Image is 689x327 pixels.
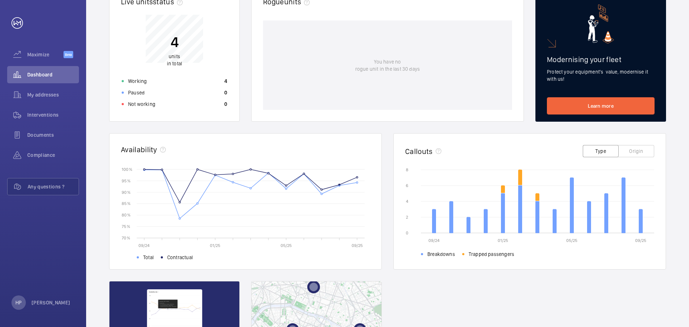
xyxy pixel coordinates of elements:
span: Documents [27,131,79,139]
p: You have no rogue unit in the last 30 days [355,58,420,73]
text: 90 % [122,190,131,195]
h2: Availability [121,145,157,154]
h2: Modernising your fleet [547,55,655,64]
p: Paused [128,89,145,96]
span: Any questions ? [28,183,79,190]
span: My addresses [27,91,79,98]
text: 95 % [122,178,131,183]
span: Interventions [27,111,79,118]
text: 01/25 [210,243,220,248]
text: 80 % [122,212,131,218]
p: HP [15,299,22,306]
span: Trapped passengers [469,251,514,258]
text: 05/25 [566,238,577,243]
text: 100 % [122,167,132,172]
p: Protect your equipment's value, modernise it with us! [547,68,655,83]
span: Beta [64,51,73,58]
p: 4 [167,33,182,51]
p: Not working [128,101,155,108]
p: Working [128,78,147,85]
a: Learn more [547,97,655,115]
p: [PERSON_NAME] [32,299,70,306]
text: 6 [406,183,408,188]
p: in total [167,53,182,67]
span: Compliance [27,151,79,159]
p: 0 [224,89,227,96]
text: 01/25 [498,238,508,243]
text: 70 % [122,235,130,240]
h2: Callouts [405,147,433,156]
img: marketing-card.svg [588,4,614,43]
text: 09/24 [428,238,440,243]
text: 09/25 [635,238,646,243]
p: 0 [224,101,227,108]
span: Total [143,254,154,261]
text: 05/25 [281,243,292,248]
button: Type [583,145,619,157]
text: 09/25 [352,243,363,248]
text: 75 % [122,224,130,229]
span: Contractual [167,254,193,261]
p: 4 [224,78,227,85]
text: 4 [406,199,408,204]
span: Dashboard [27,71,79,78]
span: Breakdowns [427,251,455,258]
text: 09/24 [139,243,150,248]
span: Maximize [27,51,64,58]
text: 0 [406,230,408,235]
text: 8 [406,167,408,172]
span: units [169,53,180,59]
button: Origin [618,145,654,157]
text: 2 [406,215,408,220]
text: 85 % [122,201,131,206]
